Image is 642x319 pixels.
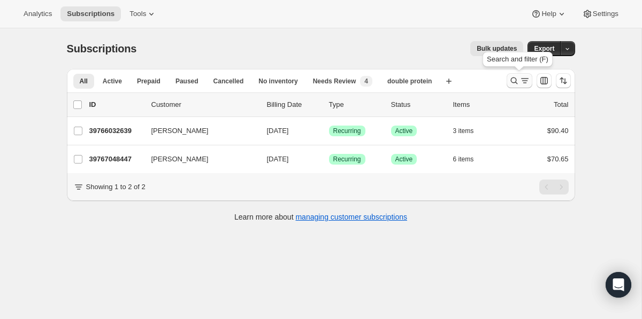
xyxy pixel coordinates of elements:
button: [PERSON_NAME] [145,151,252,168]
span: 3 items [453,127,474,135]
span: Paused [175,77,198,85]
span: Tools [129,10,146,18]
div: 39767048447[PERSON_NAME][DATE]SuccessRecurringSuccessActive6 items$70.65 [89,152,569,167]
button: 6 items [453,152,486,167]
p: Showing 1 to 2 of 2 [86,182,146,192]
span: 4 [364,77,368,85]
div: IDCustomerBilling DateTypeStatusItemsTotal [89,99,569,110]
button: Export [528,41,561,56]
p: Status [391,99,445,110]
span: Help [541,10,556,18]
span: [PERSON_NAME] [151,126,209,136]
p: Customer [151,99,258,110]
button: Search and filter results [507,73,532,88]
button: [PERSON_NAME] [145,122,252,139]
div: Open Intercom Messenger [606,272,631,298]
span: Active [103,77,122,85]
span: Recurring [333,155,361,164]
button: Help [524,6,573,21]
span: [DATE] [267,127,289,135]
button: Create new view [440,74,457,89]
p: ID [89,99,143,110]
button: Bulk updates [470,41,523,56]
nav: Pagination [539,180,569,194]
span: Subscriptions [67,10,114,18]
span: No inventory [258,77,297,85]
button: Tools [123,6,163,21]
span: [DATE] [267,155,289,163]
p: Total [554,99,568,110]
span: 6 items [453,155,474,164]
span: double protein [387,77,432,85]
span: Export [534,44,554,53]
span: Prepaid [137,77,160,85]
div: Items [453,99,507,110]
span: $70.65 [547,155,569,163]
button: Settings [576,6,625,21]
div: Type [329,99,383,110]
button: Customize table column order and visibility [537,73,552,88]
div: 39766032639[PERSON_NAME][DATE]SuccessRecurringSuccessActive3 items$90.40 [89,123,569,138]
span: Settings [593,10,618,18]
button: 3 items [453,123,486,138]
span: Needs Review [313,77,356,85]
span: Active [395,155,413,164]
span: Analytics [24,10,52,18]
span: All [80,77,88,85]
a: managing customer subscriptions [295,213,407,221]
p: 39767048447 [89,154,143,165]
p: Billing Date [267,99,320,110]
span: Cancelled [213,77,244,85]
span: [PERSON_NAME] [151,154,209,165]
p: 39766032639 [89,126,143,136]
button: Sort the results [556,73,571,88]
button: Subscriptions [60,6,121,21]
button: Analytics [17,6,58,21]
p: Learn more about [234,212,407,222]
span: Recurring [333,127,361,135]
span: Bulk updates [477,44,517,53]
span: Active [395,127,413,135]
span: Subscriptions [67,43,137,55]
span: $90.40 [547,127,569,135]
